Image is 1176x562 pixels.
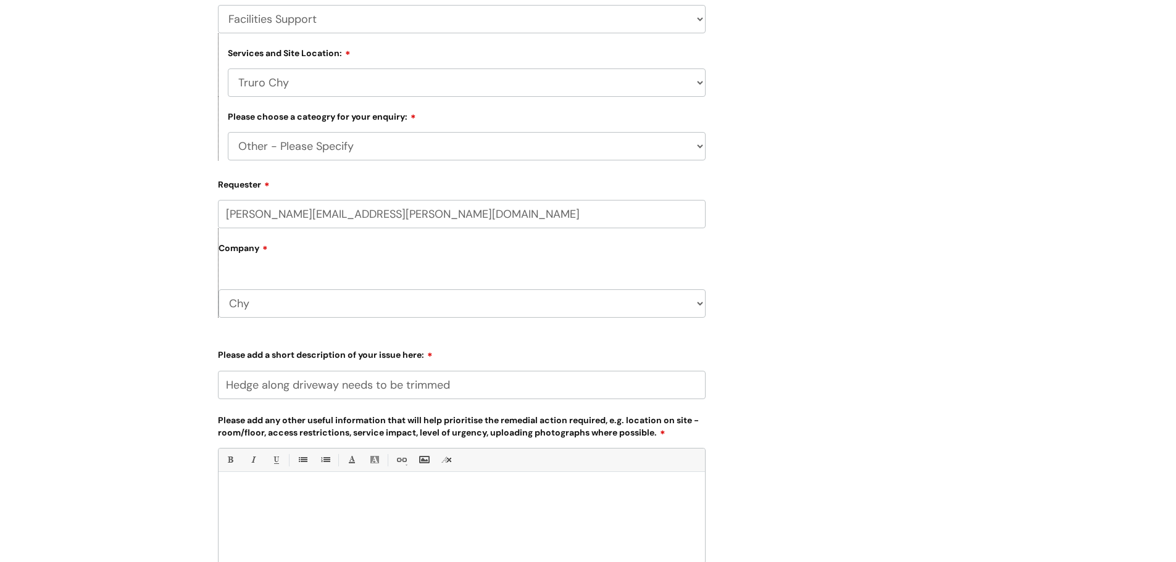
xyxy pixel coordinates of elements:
[222,452,238,468] a: Bold (Ctrl-B)
[439,452,454,468] a: Remove formatting (Ctrl-\)
[393,452,409,468] a: Link
[416,452,432,468] a: Insert Image...
[219,239,706,267] label: Company
[228,46,351,59] label: Services and Site Location:
[294,452,310,468] a: • Unordered List (Ctrl-Shift-7)
[218,175,706,190] label: Requester
[344,452,359,468] a: Font Color
[218,413,706,438] label: Please add any other useful information that will help prioritise the remedial action required, e...
[218,345,706,360] label: Please add a short description of your issue here:
[245,452,261,468] a: Italic (Ctrl-I)
[228,110,416,122] label: Please choose a cateogry for your enquiry:
[218,200,706,228] input: Email
[268,452,283,468] a: Underline(Ctrl-U)
[367,452,382,468] a: Back Color
[317,452,333,468] a: 1. Ordered List (Ctrl-Shift-8)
